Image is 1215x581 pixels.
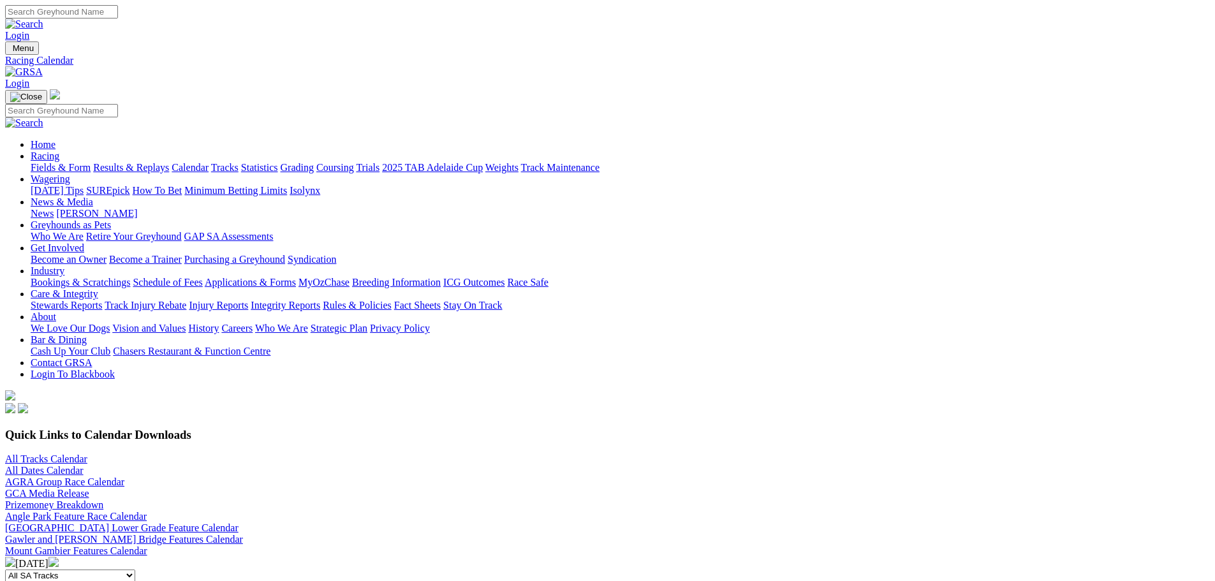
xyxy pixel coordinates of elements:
a: Purchasing a Greyhound [184,254,285,265]
a: Careers [221,323,253,334]
a: Tracks [211,162,239,173]
h3: Quick Links to Calendar Downloads [5,428,1210,442]
a: AGRA Group Race Calendar [5,476,124,487]
div: About [31,323,1210,334]
a: Login To Blackbook [31,369,115,379]
a: Gawler and [PERSON_NAME] Bridge Features Calendar [5,534,243,545]
a: Privacy Policy [370,323,430,334]
a: Stay On Track [443,300,502,311]
a: Bar & Dining [31,334,87,345]
a: Chasers Restaurant & Function Centre [113,346,270,357]
a: Fields & Form [31,162,91,173]
a: Minimum Betting Limits [184,185,287,196]
a: Injury Reports [189,300,248,311]
a: Become a Trainer [109,254,182,265]
a: Applications & Forms [205,277,296,288]
a: Integrity Reports [251,300,320,311]
div: [DATE] [5,557,1210,570]
a: History [188,323,219,334]
img: Close [10,92,42,102]
img: twitter.svg [18,403,28,413]
a: Rules & Policies [323,300,392,311]
a: Stewards Reports [31,300,102,311]
a: Mount Gambier Features Calendar [5,545,147,556]
div: Greyhounds as Pets [31,231,1210,242]
div: Care & Integrity [31,300,1210,311]
a: Schedule of Fees [133,277,202,288]
img: Search [5,18,43,30]
a: MyOzChase [298,277,350,288]
a: SUREpick [86,185,129,196]
a: Angle Park Feature Race Calendar [5,511,147,522]
img: chevron-left-pager-white.svg [5,557,15,567]
a: Racing [31,151,59,161]
a: Racing Calendar [5,55,1210,66]
a: Results & Replays [93,162,169,173]
a: Cash Up Your Club [31,346,110,357]
a: Greyhounds as Pets [31,219,111,230]
a: News [31,208,54,219]
a: GCA Media Release [5,488,89,499]
a: Trials [356,162,379,173]
span: Menu [13,43,34,53]
a: Who We Are [255,323,308,334]
input: Search [5,104,118,117]
a: We Love Our Dogs [31,323,110,334]
a: Contact GRSA [31,357,92,368]
a: Strategic Plan [311,323,367,334]
a: About [31,311,56,322]
input: Search [5,5,118,18]
a: All Dates Calendar [5,465,84,476]
a: Track Injury Rebate [105,300,186,311]
div: Bar & Dining [31,346,1210,357]
a: How To Bet [133,185,182,196]
img: logo-grsa-white.png [5,390,15,401]
a: Home [31,139,55,150]
a: Grading [281,162,314,173]
a: Isolynx [290,185,320,196]
a: Industry [31,265,64,276]
div: Industry [31,277,1210,288]
img: chevron-right-pager-white.svg [48,557,59,567]
a: Login [5,30,29,41]
button: Toggle navigation [5,41,39,55]
a: Statistics [241,162,278,173]
a: Bookings & Scratchings [31,277,130,288]
a: Who We Are [31,231,84,242]
a: Retire Your Greyhound [86,231,182,242]
a: ICG Outcomes [443,277,504,288]
a: Weights [485,162,519,173]
a: [GEOGRAPHIC_DATA] Lower Grade Feature Calendar [5,522,239,533]
a: [DATE] Tips [31,185,84,196]
a: Fact Sheets [394,300,441,311]
img: facebook.svg [5,403,15,413]
div: Wagering [31,185,1210,196]
a: Vision and Values [112,323,186,334]
a: All Tracks Calendar [5,453,87,464]
div: Racing [31,162,1210,173]
button: Toggle navigation [5,90,47,104]
a: Coursing [316,162,354,173]
a: Care & Integrity [31,288,98,299]
a: Get Involved [31,242,84,253]
a: Track Maintenance [521,162,600,173]
a: Login [5,78,29,89]
a: GAP SA Assessments [184,231,274,242]
a: Breeding Information [352,277,441,288]
a: [PERSON_NAME] [56,208,137,219]
a: Calendar [172,162,209,173]
a: Wagering [31,173,70,184]
a: News & Media [31,196,93,207]
div: News & Media [31,208,1210,219]
a: 2025 TAB Adelaide Cup [382,162,483,173]
a: Become an Owner [31,254,107,265]
img: Search [5,117,43,129]
a: Race Safe [507,277,548,288]
a: Prizemoney Breakdown [5,499,103,510]
a: Syndication [288,254,336,265]
div: Get Involved [31,254,1210,265]
img: logo-grsa-white.png [50,89,60,99]
img: GRSA [5,66,43,78]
